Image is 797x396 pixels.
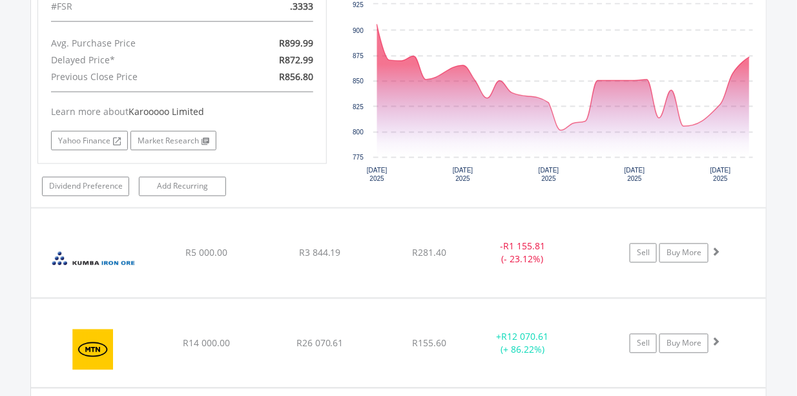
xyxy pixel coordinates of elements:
[279,54,313,66] span: R872.99
[625,167,645,183] text: [DATE] 2025
[37,225,149,295] img: EQU.ZA.KIO.png
[41,52,229,68] div: Delayed Price*
[630,334,657,353] a: Sell
[139,177,226,196] a: Add Recurring
[412,247,446,259] span: R281.40
[51,105,313,118] div: Learn more about
[503,240,545,253] span: R1 155.81
[353,154,364,161] text: 775
[185,247,227,259] span: R5 000.00
[183,337,230,349] span: R14 000.00
[353,1,364,8] text: 925
[41,35,229,52] div: Avg. Purchase Price
[51,131,128,151] a: Yahoo Finance
[659,334,709,353] a: Buy More
[367,167,388,183] text: [DATE] 2025
[659,244,709,263] a: Buy More
[474,240,572,266] div: - (- 23.12%)
[279,70,313,83] span: R856.80
[502,331,549,343] span: R12 070.61
[37,315,149,384] img: EQU.ZA.MTN.png
[129,105,204,118] span: Karooooo Limited
[353,129,364,136] text: 800
[412,337,446,349] span: R155.60
[41,68,229,85] div: Previous Close Price
[353,78,364,85] text: 850
[296,337,344,349] span: R26 070.61
[279,37,313,49] span: R899.99
[130,131,216,151] a: Market Research
[474,331,572,357] div: + (+ 86.22%)
[353,103,364,110] text: 825
[353,27,364,34] text: 900
[299,247,341,259] span: R3 844.19
[539,167,559,183] text: [DATE] 2025
[453,167,473,183] text: [DATE] 2025
[42,177,129,196] a: Dividend Preference
[630,244,657,263] a: Sell
[710,167,731,183] text: [DATE] 2025
[353,52,364,59] text: 875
